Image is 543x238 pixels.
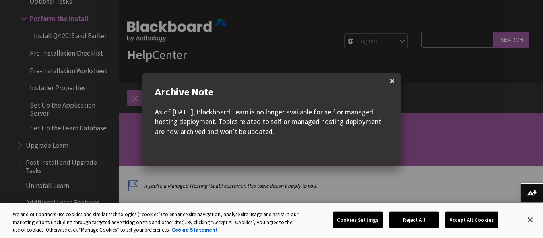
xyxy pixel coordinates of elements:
[389,211,439,228] button: Reject All
[172,226,218,233] a: More information about your privacy, opens in a new tab
[522,211,539,228] button: Close
[333,211,383,228] button: Cookies Settings
[445,211,498,228] button: Accept All Cookies
[13,211,299,234] div: We and our partners use cookies and similar technologies (“cookies”) to enhance site navigation, ...
[155,107,388,136] div: As of [DATE], Blackboard Learn is no longer available for self or managed hosting deployment. Top...
[155,85,388,98] div: Archive Note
